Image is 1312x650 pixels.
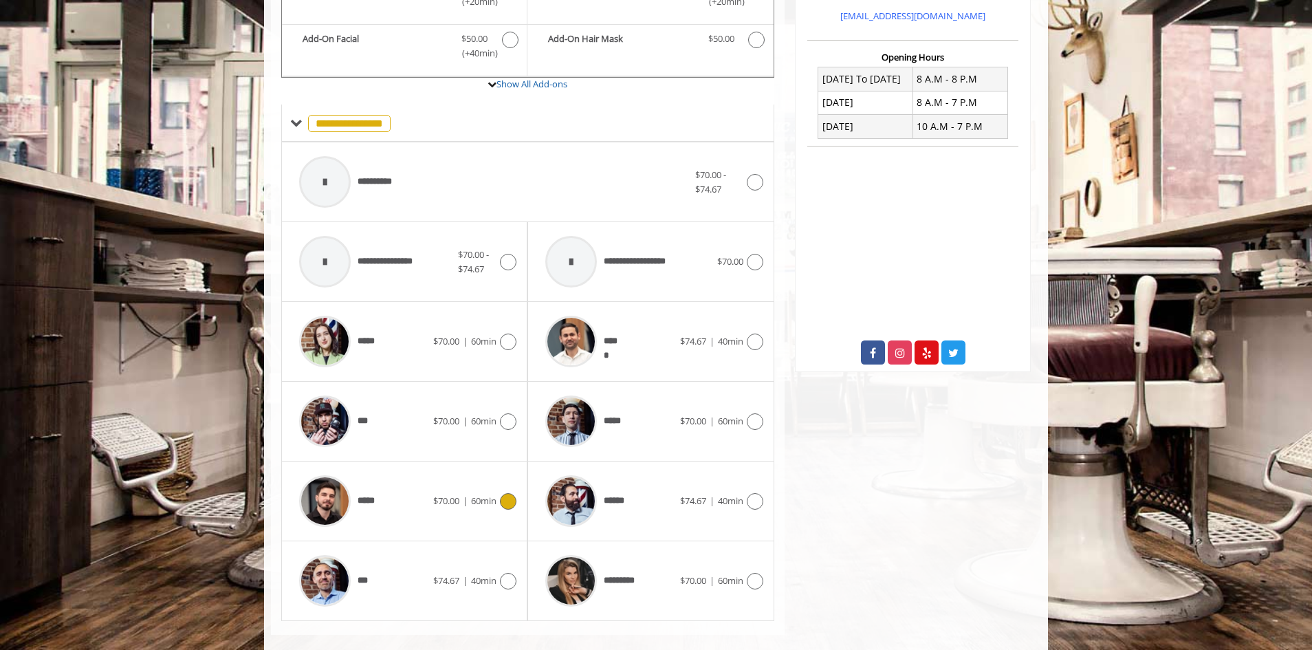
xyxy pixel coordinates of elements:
td: [DATE] [818,91,913,114]
span: $70.00 [680,415,706,427]
span: (+40min ) [455,46,495,61]
span: 60min [471,495,496,507]
span: $70.00 [717,255,743,268]
span: $70.00 - $74.67 [458,248,489,275]
span: $70.00 [680,574,706,587]
span: $74.67 [680,495,706,507]
span: | [463,335,468,347]
span: | [463,495,468,507]
span: $70.00 - $74.67 [695,169,726,195]
span: 40min [718,495,743,507]
a: Show All Add-ons [496,78,567,90]
span: | [710,574,714,587]
span: $70.00 [433,495,459,507]
span: | [710,335,714,347]
span: $70.00 [433,335,459,347]
span: | [463,415,468,427]
td: 10 A.M - 7 P.M [912,115,1007,138]
b: Add-On Hair Mask [548,32,694,48]
span: 60min [471,415,496,427]
td: [DATE] [818,115,913,138]
span: 60min [718,574,743,587]
label: Add-On Hair Mask [534,32,766,52]
span: 40min [471,574,496,587]
span: 40min [718,335,743,347]
span: | [463,574,468,587]
td: 8 A.M - 8 P.M [912,67,1007,91]
span: 60min [471,335,496,347]
h3: Opening Hours [807,52,1018,62]
a: [EMAIL_ADDRESS][DOMAIN_NAME] [840,10,985,22]
span: $74.67 [433,574,459,587]
span: $70.00 [433,415,459,427]
span: $74.67 [680,335,706,347]
span: $50.00 [708,32,734,46]
label: Add-On Facial [289,32,520,64]
span: | [710,495,714,507]
span: | [710,415,714,427]
td: 8 A.M - 7 P.M [912,91,1007,114]
span: 60min [718,415,743,427]
td: [DATE] To [DATE] [818,67,913,91]
b: Add-On Facial [303,32,448,61]
span: $50.00 [461,32,488,46]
